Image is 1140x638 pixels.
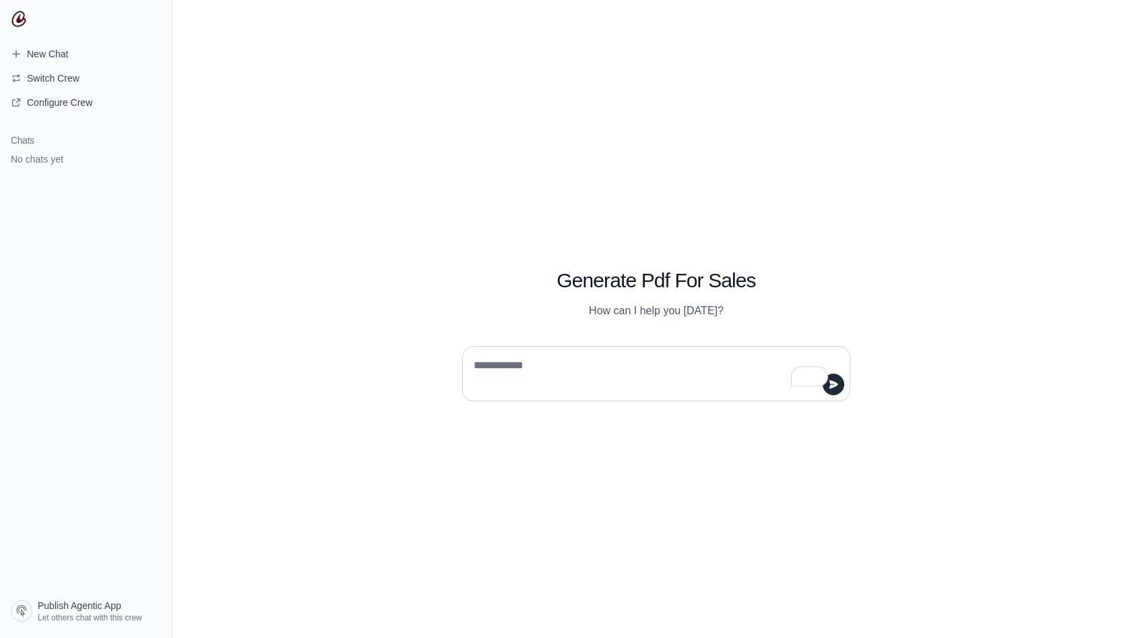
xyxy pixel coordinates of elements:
span: Let others chat with this crew [38,612,142,623]
a: Publish Agentic App Let others chat with this crew [5,595,166,627]
span: Switch Crew [27,71,80,85]
span: New Chat [27,47,68,61]
a: New Chat [5,43,166,65]
textarea: To enrich screen reader interactions, please activate Accessibility in Grammarly extension settings [471,355,833,393]
iframe: Chat Widget [1073,573,1140,638]
img: CrewAI Logo [11,11,27,27]
p: How can I help you [DATE]? [462,303,850,319]
span: Configure Crew [27,96,92,109]
h1: Generate Pdf For Sales [462,268,850,293]
button: Switch Crew [5,67,166,89]
span: Publish Agentic App [38,599,121,612]
a: Configure Crew [5,92,166,113]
